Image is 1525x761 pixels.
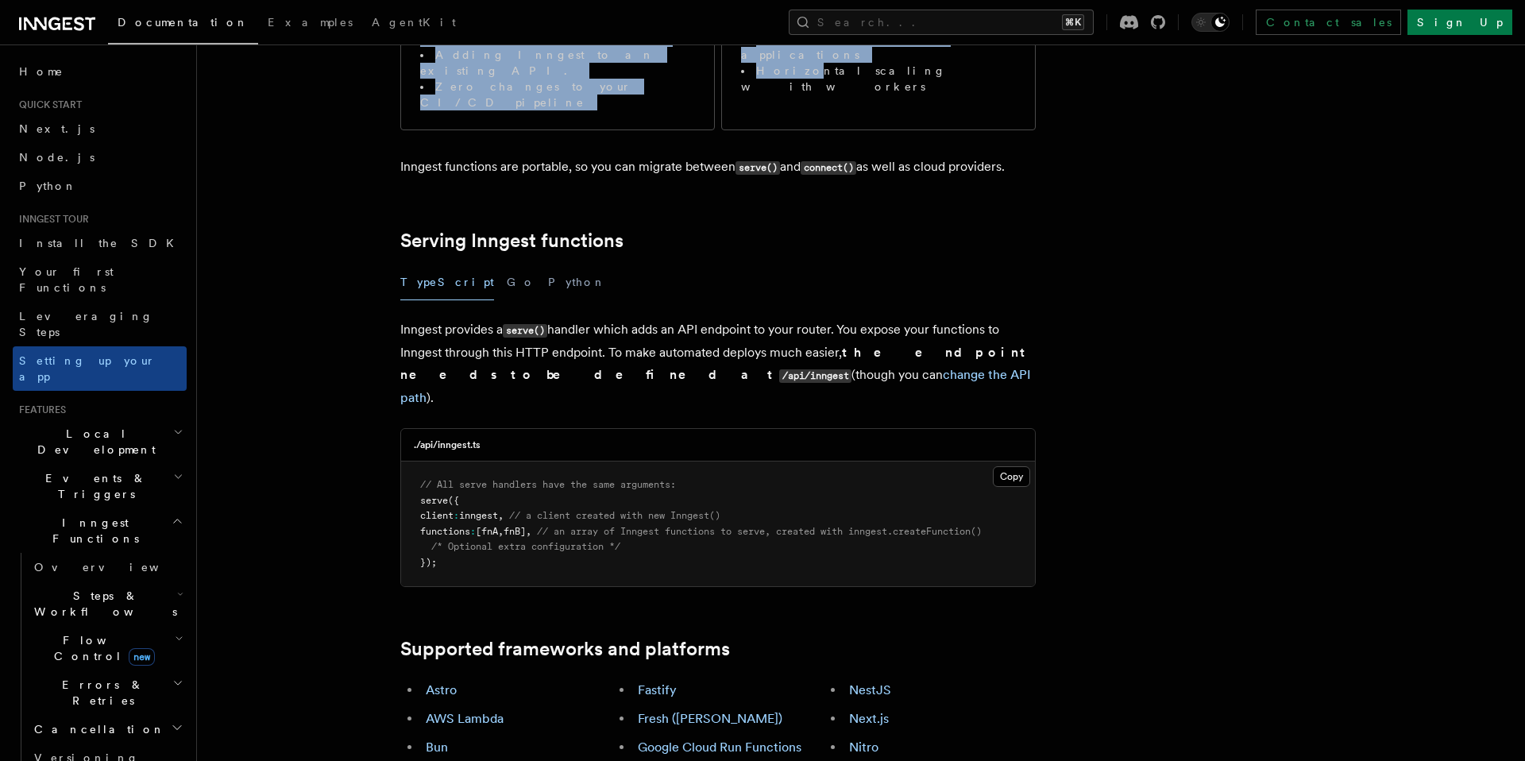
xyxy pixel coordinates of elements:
[13,257,187,302] a: Your first Functions
[28,632,175,664] span: Flow Control
[19,122,95,135] span: Next.js
[13,508,187,553] button: Inngest Functions
[507,265,535,300] button: Go
[362,5,465,43] a: AgentKit
[13,302,187,346] a: Leveraging Steps
[420,79,695,110] li: Zero changes to your CI/CD pipeline
[779,369,851,383] code: /api/inngest
[470,526,476,537] span: :
[28,581,187,626] button: Steps & Workflows
[638,711,782,726] a: Fresh ([PERSON_NAME])
[13,404,66,416] span: Features
[19,354,156,383] span: Setting up your app
[459,510,498,521] span: inngest
[28,626,187,670] button: Flow Controlnew
[548,265,606,300] button: Python
[498,526,504,537] span: ,
[504,526,526,537] span: fnB]
[498,510,504,521] span: ,
[13,419,187,464] button: Local Development
[454,510,459,521] span: :
[13,213,89,226] span: Inngest tour
[638,682,677,697] a: Fastify
[13,346,187,391] a: Setting up your app
[420,47,695,79] li: Adding Inngest to an existing API.
[741,31,1016,63] li: Latency sensitive applications
[537,526,982,537] span: // an array of Inngest functions to serve, created with inngest.createFunction()
[19,310,153,338] span: Leveraging Steps
[849,682,891,697] a: NestJS
[28,553,187,581] a: Overview
[476,526,498,537] span: [fnA
[13,470,173,502] span: Events & Triggers
[19,64,64,79] span: Home
[19,237,183,249] span: Install the SDK
[400,265,494,300] button: TypeScript
[129,648,155,666] span: new
[258,5,362,43] a: Examples
[849,711,889,726] a: Next.js
[638,740,801,755] a: Google Cloud Run Functions
[426,711,504,726] a: AWS Lambda
[789,10,1094,35] button: Search...⌘K
[503,324,547,338] code: serve()
[431,541,620,552] span: /* Optional extra configuration */
[420,557,437,568] span: });
[19,180,77,192] span: Python
[1062,14,1084,30] kbd: ⌘K
[849,740,878,755] a: Nitro
[13,464,187,508] button: Events & Triggers
[19,265,114,294] span: Your first Functions
[400,319,1036,409] p: Inngest provides a handler which adds an API endpoint to your router. You expose your functions t...
[735,161,780,175] code: serve()
[28,670,187,715] button: Errors & Retries
[426,682,457,697] a: Astro
[420,526,470,537] span: functions
[118,16,249,29] span: Documentation
[268,16,353,29] span: Examples
[420,510,454,521] span: client
[13,143,187,172] a: Node.js
[1407,10,1512,35] a: Sign Up
[28,677,172,709] span: Errors & Retries
[28,715,187,744] button: Cancellation
[13,229,187,257] a: Install the SDK
[13,426,173,458] span: Local Development
[509,510,720,521] span: // a client created with new Inngest()
[526,526,531,537] span: ,
[13,172,187,200] a: Python
[400,638,730,660] a: Supported frameworks and platforms
[13,515,172,547] span: Inngest Functions
[28,721,165,737] span: Cancellation
[420,495,448,506] span: serve
[28,588,177,620] span: Steps & Workflows
[420,479,676,490] span: // All serve handlers have the same arguments:
[19,151,95,164] span: Node.js
[741,63,1016,95] li: Horizontal scaling with workers
[372,16,456,29] span: AgentKit
[993,466,1030,487] button: Copy
[448,495,459,506] span: ({
[400,230,624,252] a: Serving Inngest functions
[801,161,856,175] code: connect()
[13,99,82,111] span: Quick start
[414,438,481,451] h3: ./api/inngest.ts
[13,114,187,143] a: Next.js
[1191,13,1230,32] button: Toggle dark mode
[1256,10,1401,35] a: Contact sales
[400,156,1036,179] p: Inngest functions are portable, so you can migrate between and as well as cloud providers.
[108,5,258,44] a: Documentation
[13,57,187,86] a: Home
[34,561,198,574] span: Overview
[426,740,448,755] a: Bun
